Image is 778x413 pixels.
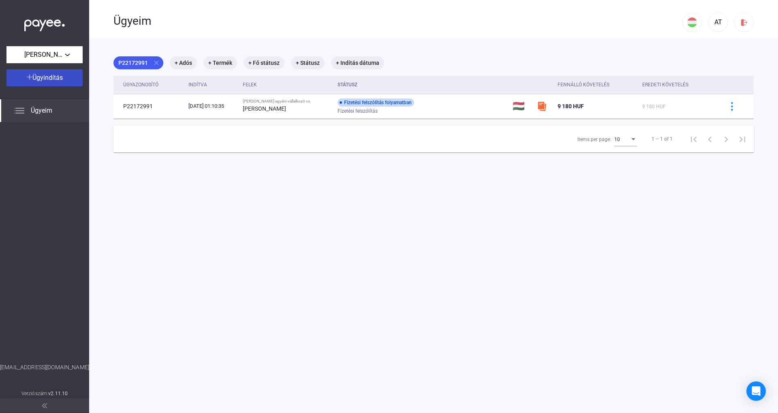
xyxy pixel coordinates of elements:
[718,131,734,147] button: Next page
[243,99,331,104] div: [PERSON_NAME] egyéni vállalkozó vs
[686,131,702,147] button: First page
[708,13,728,32] button: AT
[188,80,236,90] div: Indítva
[740,18,748,27] img: logout-red
[642,104,666,109] span: 9 180 HUF
[537,101,547,111] img: szamlazzhu-mini
[728,102,736,111] img: more-blue
[338,106,378,116] span: Fizetési felszólítás
[746,381,766,401] div: Open Intercom Messenger
[32,74,63,81] span: Ügyindítás
[243,105,286,112] strong: [PERSON_NAME]
[170,56,197,69] mat-chip: + Adós
[188,80,207,90] div: Indítva
[682,13,702,32] button: HU
[642,80,713,90] div: Eredeti követelés
[291,56,325,69] mat-chip: + Státusz
[48,391,68,396] strong: v2.11.10
[734,13,754,32] button: logout-red
[642,80,688,90] div: Eredeti követelés
[702,131,718,147] button: Previous page
[31,106,52,116] span: Ügyeim
[203,56,237,69] mat-chip: + Termék
[558,103,584,109] span: 9 180 HUF
[577,135,611,144] div: Items per page:
[338,98,414,107] div: Fizetési felszólítás folyamatban
[113,94,185,118] td: P22172991
[558,80,636,90] div: Fennálló követelés
[15,106,24,116] img: list.svg
[509,94,533,118] td: 🇭🇺
[24,15,65,32] img: white-payee-white-dot.svg
[153,59,160,66] mat-icon: close
[113,14,682,28] div: Ügyeim
[113,56,163,69] mat-chip: P22172991
[123,80,182,90] div: Ügyazonosító
[243,80,331,90] div: Felek
[244,56,284,69] mat-chip: + Fő státusz
[614,134,637,144] mat-select: Items per page:
[723,98,740,115] button: more-blue
[243,80,257,90] div: Felek
[711,17,725,27] div: AT
[558,80,609,90] div: Fennálló követelés
[27,74,32,80] img: plus-white.svg
[123,80,158,90] div: Ügyazonosító
[6,46,83,63] button: [PERSON_NAME] egyéni vállalkozó
[652,134,673,144] div: 1 – 1 of 1
[614,137,620,142] span: 10
[331,56,384,69] mat-chip: + Indítás dátuma
[6,69,83,86] button: Ügyindítás
[188,102,236,110] div: [DATE] 01:10:35
[42,403,47,408] img: arrow-double-left-grey.svg
[687,17,697,27] img: HU
[734,131,750,147] button: Last page
[24,50,65,60] span: [PERSON_NAME] egyéni vállalkozó
[334,76,509,94] th: Státusz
